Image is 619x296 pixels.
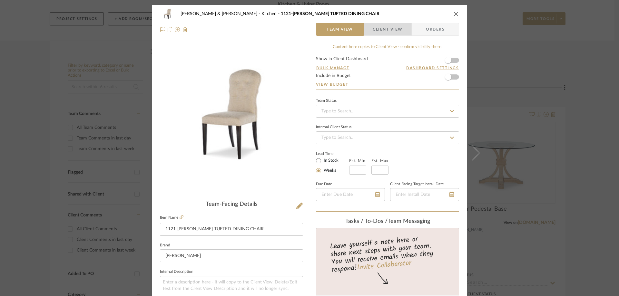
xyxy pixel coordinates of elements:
[371,158,388,163] label: Est. Max
[453,11,459,17] button: close
[316,126,351,129] div: Internal Client Status
[316,65,350,71] button: Bulk Manage
[160,270,193,273] label: Internal Description
[281,12,379,16] span: 1121-[PERSON_NAME] TUFTED DINING CHAIR
[322,158,339,164] label: In Stock
[316,82,459,87] a: View Budget
[182,27,188,32] img: Remove from project
[316,183,332,186] label: Due Date
[316,188,385,201] input: Enter Due Date
[357,258,412,274] a: Invite Collaborator
[406,65,459,71] button: Dashboard Settings
[160,63,303,165] div: 0
[316,218,459,225] div: team Messaging
[181,12,261,16] span: [PERSON_NAME] & [PERSON_NAME]
[316,105,459,118] input: Type to Search…
[315,232,460,275] div: Leave yourself a note here or share next steps with your team. You will receive emails when they ...
[316,157,349,175] mat-radio-group: Select item type
[419,23,452,36] span: Orders
[160,63,303,165] img: 13c9a399-7a9f-4f65-b2cb-225fdf5e6780_436x436.jpg
[327,23,353,36] span: Team View
[160,244,170,247] label: Brand
[322,168,336,174] label: Weeks
[390,183,444,186] label: Client-Facing Target Install Date
[373,23,402,36] span: Client View
[316,99,337,102] div: Team Status
[390,188,459,201] input: Enter Install Date
[316,131,459,144] input: Type to Search…
[160,201,303,208] div: Team-Facing Details
[345,218,388,224] span: Tasks / To-Dos /
[160,249,303,262] input: Enter Brand
[160,223,303,236] input: Enter Item Name
[316,151,349,157] label: Lead Time
[160,7,175,20] img: 13c9a399-7a9f-4f65-b2cb-225fdf5e6780_48x40.jpg
[316,44,459,50] div: Content here copies to Client View - confirm visibility there.
[261,12,281,16] span: Kitchen
[160,215,183,220] label: Item Name
[349,158,366,163] label: Est. Min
